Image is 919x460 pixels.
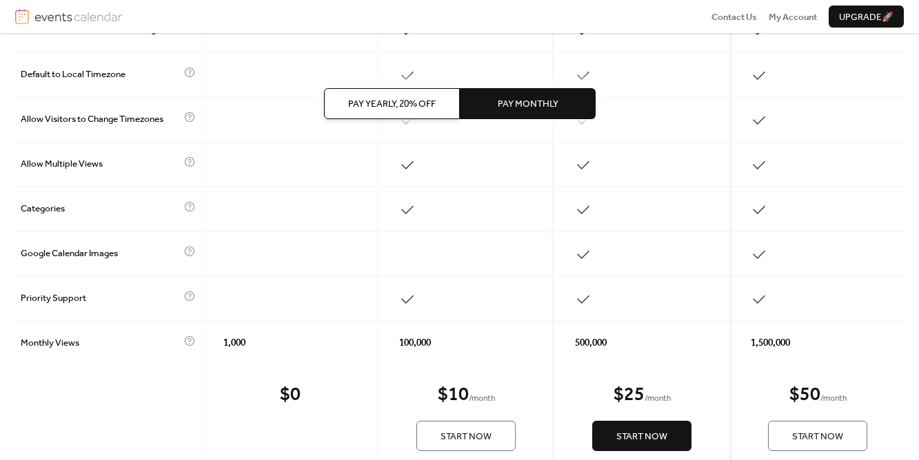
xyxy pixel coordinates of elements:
img: logotype [34,9,122,24]
a: My Account [769,10,817,23]
button: Start Now [768,421,867,451]
span: 1,500,000 [751,336,790,350]
span: Upgrade 🚀 [839,10,893,24]
button: Start Now [416,421,516,451]
button: Upgrade🚀 [829,6,904,28]
div: $ 10 [438,384,469,407]
span: / month [645,392,671,406]
button: Pay Monthly [460,88,596,118]
span: Categories [21,202,181,218]
button: Start Now [592,421,691,451]
span: Allow Multiple Views [21,157,181,174]
img: logo [15,9,29,24]
div: $ 0 [280,384,301,407]
span: Pay Monthly [497,97,558,111]
span: My Account [769,10,817,24]
span: Allow Visitors to Change Timezones [21,112,181,129]
span: Start Now [792,430,843,443]
button: Pay Yearly, 20% off [324,88,460,118]
span: 500,000 [575,336,607,350]
a: Contact Us [711,10,757,23]
span: Default to Local Timezone [21,67,181,84]
span: Monthly Views [21,336,181,350]
span: Start Now [616,430,667,443]
span: Contact Us [711,10,757,24]
span: / month [469,392,495,406]
span: 100,000 [399,336,431,350]
span: / month [820,392,847,406]
span: Google Calendar Images [21,247,181,263]
span: Pay Yearly, 20% off [348,97,436,111]
div: $ 50 [789,384,820,407]
span: 1,000 [223,336,245,350]
span: Priority Support [21,291,181,308]
span: Start Now [441,430,492,443]
div: $ 25 [614,384,645,407]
